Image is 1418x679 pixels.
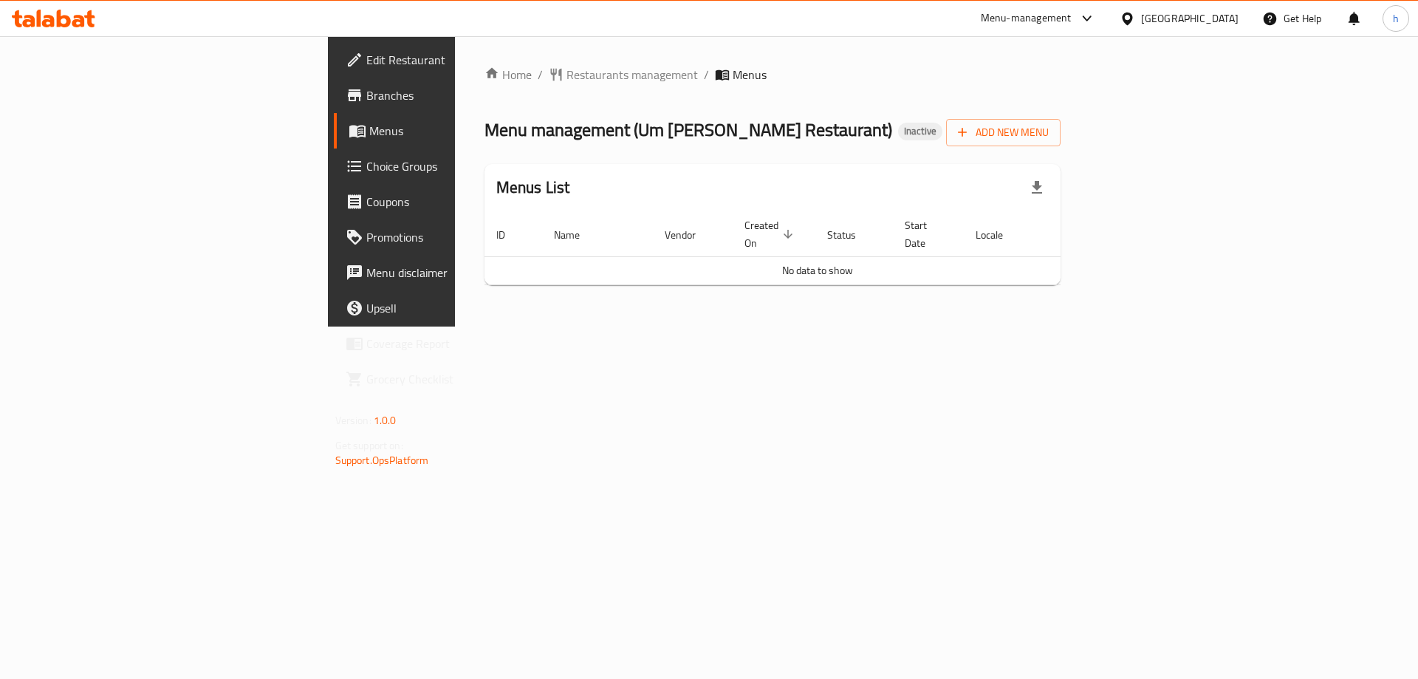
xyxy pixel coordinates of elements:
[366,51,553,69] span: Edit Restaurant
[335,436,403,455] span: Get support on:
[496,177,570,199] h2: Menus List
[366,264,553,282] span: Menu disclaimer
[366,228,553,246] span: Promotions
[484,66,1061,83] nav: breadcrumb
[484,113,892,146] span: Menu management ( Um [PERSON_NAME] Restaurant )
[334,255,565,290] a: Menu disclaimer
[958,123,1049,142] span: Add New Menu
[976,226,1022,244] span: Locale
[744,216,798,252] span: Created On
[905,216,946,252] span: Start Date
[334,219,565,255] a: Promotions
[484,212,1151,285] table: enhanced table
[566,66,698,83] span: Restaurants management
[334,113,565,149] a: Menus
[1040,212,1151,257] th: Actions
[366,193,553,211] span: Coupons
[554,226,599,244] span: Name
[366,370,553,388] span: Grocery Checklist
[334,361,565,397] a: Grocery Checklist
[366,157,553,175] span: Choice Groups
[496,226,524,244] span: ID
[1019,170,1055,205] div: Export file
[334,184,565,219] a: Coupons
[782,261,853,280] span: No data to show
[549,66,698,83] a: Restaurants management
[369,122,553,140] span: Menus
[366,86,553,104] span: Branches
[704,66,709,83] li: /
[665,226,715,244] span: Vendor
[946,119,1061,146] button: Add New Menu
[334,149,565,184] a: Choice Groups
[898,125,942,137] span: Inactive
[1393,10,1399,27] span: h
[1141,10,1239,27] div: [GEOGRAPHIC_DATA]
[334,78,565,113] a: Branches
[335,451,429,470] a: Support.OpsPlatform
[733,66,767,83] span: Menus
[827,226,875,244] span: Status
[366,335,553,352] span: Coverage Report
[374,411,397,430] span: 1.0.0
[334,290,565,326] a: Upsell
[335,411,371,430] span: Version:
[334,326,565,361] a: Coverage Report
[981,10,1072,27] div: Menu-management
[366,299,553,317] span: Upsell
[334,42,565,78] a: Edit Restaurant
